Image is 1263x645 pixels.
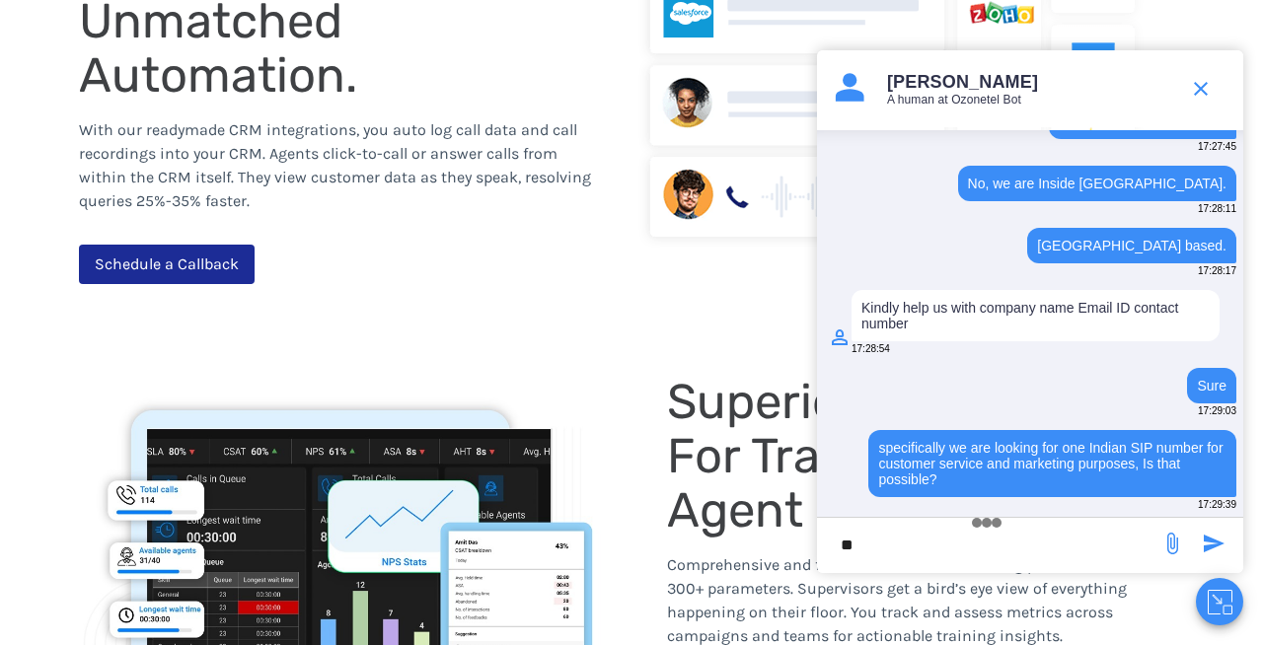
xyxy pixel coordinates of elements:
[1152,524,1192,563] span: send message
[1196,578,1243,625] button: Close chat
[79,120,591,210] span: With our readymade CRM integrations, you auto log call data and call recordings into your CRM. Ag...
[887,71,1170,94] p: [PERSON_NAME]
[827,528,1151,563] div: new-msg-input
[1194,524,1233,563] span: send message
[667,373,1136,538] span: Superior Monitoring. For Transformed Agent Performance.
[887,94,1170,106] p: A human at Ozonetel Bot
[79,245,255,284] a: Schedule a Callback
[1198,405,1236,416] span: 17:29:03
[861,300,1210,331] div: Kindly help us with company name Email ID contact number
[1037,238,1226,253] div: [GEOGRAPHIC_DATA] based.
[968,176,1226,191] div: No, we are Inside [GEOGRAPHIC_DATA].
[667,555,1170,645] span: Comprehensive and flexible dashboards, tracking performance across 300+ parameters. Supervisors g...
[1198,141,1236,152] span: 17:27:45
[852,343,890,354] span: 17:28:54
[1198,203,1236,214] span: 17:28:11
[1197,378,1226,394] div: Sure
[1198,265,1236,276] span: 17:28:17
[878,440,1226,487] div: specifically we are looking for one Indian SIP number for customer service and marketing purposes...
[1198,499,1236,510] span: 17:29:39
[1181,69,1221,108] span: end chat or minimize
[95,254,239,273] span: Schedule a Callback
